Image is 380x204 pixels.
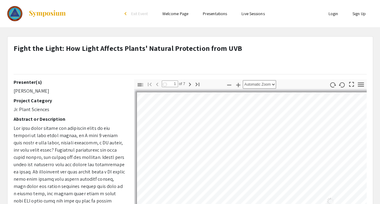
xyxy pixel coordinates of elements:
[243,80,276,89] select: Zoom
[327,80,338,89] button: Rotate Clockwise
[7,6,23,21] img: The 2023 Colorado Science & Engineering Fair
[14,87,125,95] p: [PERSON_NAME]
[224,80,234,89] button: Zoom Out
[131,11,148,16] span: Exit Event
[356,80,366,89] button: Tools
[14,43,242,53] strong: Fight the Light: How Light Affects Plants' Natural Protection from UVB
[145,80,155,88] button: Go to First Page
[352,11,366,16] a: Sign Up
[185,80,195,88] button: Next Page
[135,80,145,89] button: Toggle Sidebar
[192,80,203,88] button: Go to Last Page
[233,80,243,89] button: Zoom In
[28,10,66,17] img: Symposium by ForagerOne
[242,11,265,16] a: Live Sessions
[14,106,125,113] p: Jr. Plant Sciences
[178,81,185,87] span: of 7
[14,116,125,122] h2: Abstract or Description
[125,12,128,15] div: arrow_back_ios
[346,79,356,88] button: Switch to Presentation Mode
[162,81,178,87] input: Page
[14,79,125,85] h2: Presenter(s)
[152,80,162,88] button: Previous Page
[328,11,338,16] a: Login
[203,11,227,16] a: Presentations
[162,11,188,16] a: Welcome Page
[14,43,242,54] p: ​
[337,80,347,89] button: Rotate Counterclockwise
[7,6,67,21] a: The 2023 Colorado Science & Engineering Fair
[14,98,125,104] h2: Project Category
